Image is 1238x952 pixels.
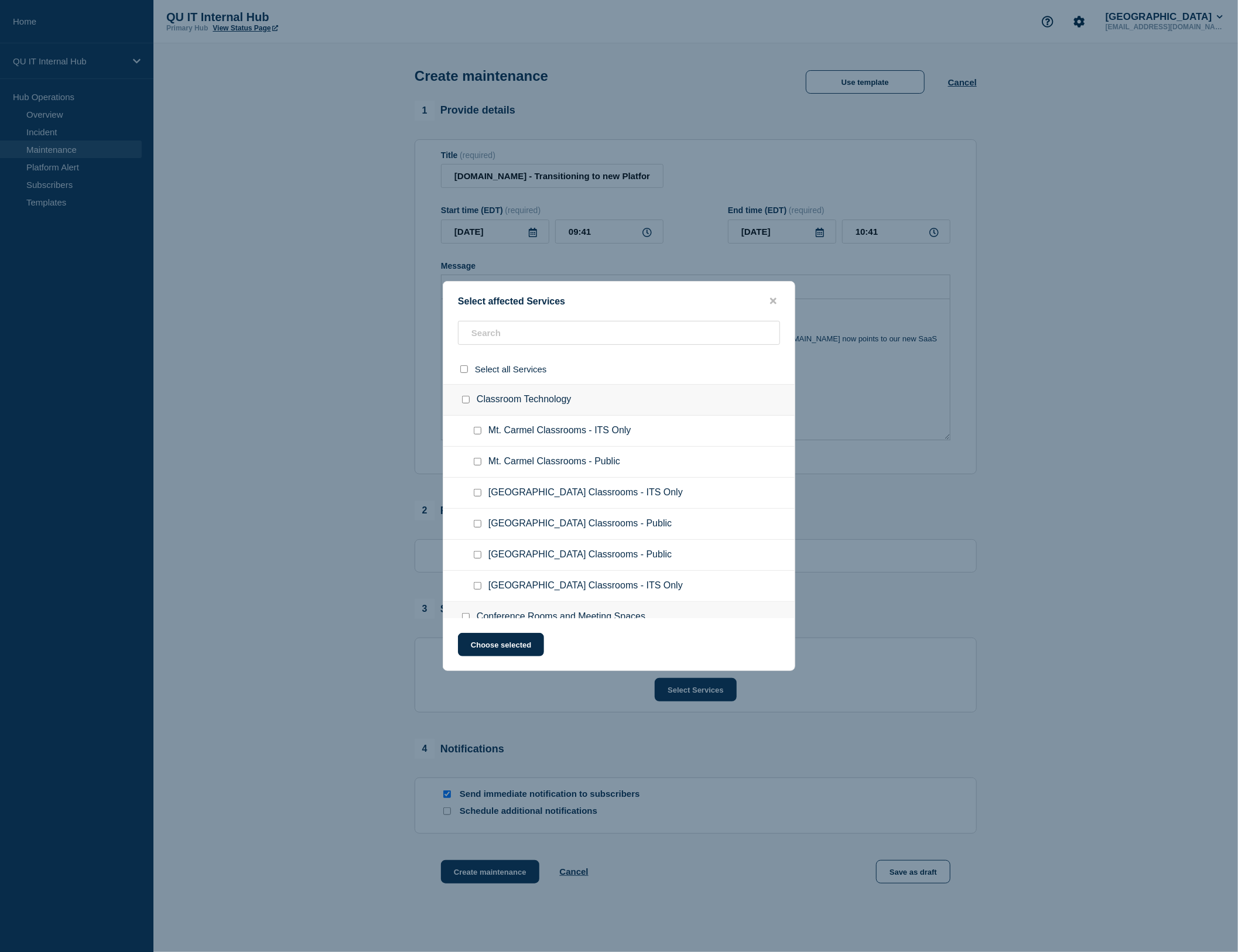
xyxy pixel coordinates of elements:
[462,613,470,621] input: Conference Rooms and Meeting Spaces checkbox
[488,549,672,561] span: [GEOGRAPHIC_DATA] Classrooms - Public
[443,602,795,633] div: Conference Rooms and Meeting Spaces
[474,427,481,434] input: Mt. Carmel Classrooms - ITS Only checkbox
[475,364,547,374] span: Select all Services
[443,384,795,416] div: Classroom Technology
[474,489,481,496] input: North Haven Classrooms - ITS Only checkbox
[460,365,468,373] input: select all checkbox
[443,296,795,307] div: Select affected Services
[462,396,470,403] input: Classroom Technology checkbox
[474,458,481,465] input: Mt. Carmel Classrooms - Public checkbox
[458,633,544,656] button: Choose selected
[474,520,481,528] input: North Haven Classrooms - Public checkbox
[767,296,780,307] button: close button
[488,425,631,437] span: Mt. Carmel Classrooms - ITS Only
[474,582,481,590] input: York Hill Classrooms - ITS Only checkbox
[488,580,683,592] span: [GEOGRAPHIC_DATA] Classrooms - ITS Only
[488,518,672,530] span: [GEOGRAPHIC_DATA] Classrooms - Public
[474,551,481,559] input: York Hill Classrooms - Public checkbox
[488,456,620,468] span: Mt. Carmel Classrooms - Public
[458,321,780,345] input: Search
[488,487,683,499] span: [GEOGRAPHIC_DATA] Classrooms - ITS Only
